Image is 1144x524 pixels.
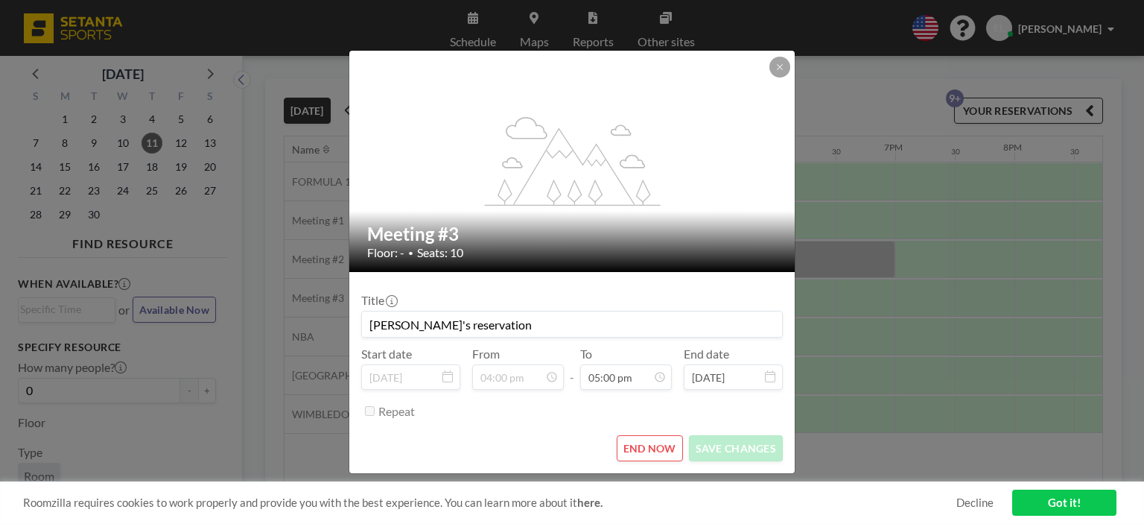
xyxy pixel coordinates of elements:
a: here. [577,496,603,509]
label: From [472,347,500,362]
button: END NOW [617,435,683,461]
input: (No title) [362,312,782,337]
label: Start date [361,347,412,362]
g: flex-grow: 1.2; [485,116,661,205]
label: To [580,347,592,362]
label: Title [361,293,396,308]
span: Seats: 10 [417,245,463,260]
span: Roomzilla requires cookies to work properly and provide you with the best experience. You can lea... [23,496,956,510]
label: Repeat [378,404,415,419]
h2: Meeting #3 [367,223,778,245]
button: SAVE CHANGES [689,435,783,461]
label: End date [684,347,729,362]
span: - [570,352,574,385]
span: • [408,247,413,259]
span: Floor: - [367,245,404,260]
a: Got it! [1012,490,1116,516]
a: Decline [956,496,994,510]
